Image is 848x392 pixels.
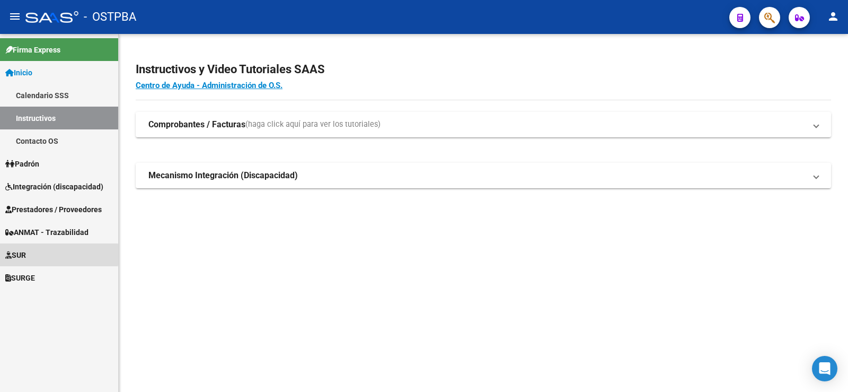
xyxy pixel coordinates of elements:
[5,249,26,261] span: SUR
[84,5,136,29] span: - OSTPBA
[827,10,840,23] mat-icon: person
[245,119,381,130] span: (haga click aquí para ver los tutoriales)
[136,81,282,90] a: Centro de Ayuda - Administración de O.S.
[5,67,32,79] span: Inicio
[5,181,103,193] span: Integración (discapacidad)
[136,59,831,80] h2: Instructivos y Video Tutoriales SAAS
[136,112,831,137] mat-expansion-panel-header: Comprobantes / Facturas(haga click aquí para ver los tutoriales)
[5,272,35,284] span: SURGE
[5,227,89,238] span: ANMAT - Trazabilidad
[8,10,21,23] mat-icon: menu
[148,119,245,130] strong: Comprobantes / Facturas
[136,163,831,188] mat-expansion-panel-header: Mecanismo Integración (Discapacidad)
[148,170,298,181] strong: Mecanismo Integración (Discapacidad)
[812,356,837,381] div: Open Intercom Messenger
[5,204,102,215] span: Prestadores / Proveedores
[5,158,39,170] span: Padrón
[5,44,60,56] span: Firma Express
